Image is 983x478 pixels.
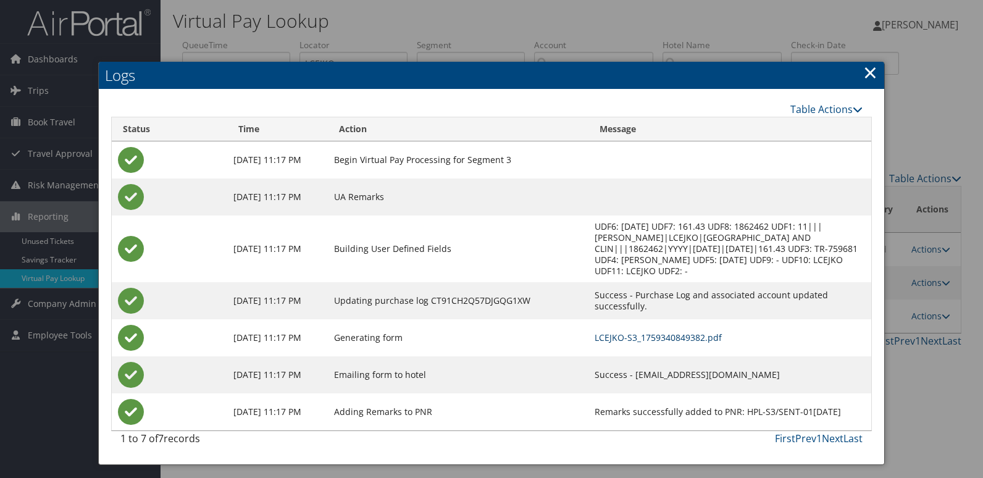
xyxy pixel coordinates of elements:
td: Begin Virtual Pay Processing for Segment 3 [328,141,588,178]
th: Time: activate to sort column ascending [227,117,328,141]
td: [DATE] 11:17 PM [227,319,328,356]
td: [DATE] 11:17 PM [227,282,328,319]
th: Message: activate to sort column ascending [588,117,871,141]
a: LCEJKO-S3_1759340849382.pdf [595,332,722,343]
td: [DATE] 11:17 PM [227,216,328,282]
a: Last [843,432,863,445]
th: Action: activate to sort column ascending [328,117,588,141]
a: Next [822,432,843,445]
a: Close [863,60,877,85]
td: Generating form [328,319,588,356]
th: Status: activate to sort column ascending [112,117,227,141]
td: UA Remarks [328,178,588,216]
td: [DATE] 11:17 PM [227,178,328,216]
td: Success - [EMAIL_ADDRESS][DOMAIN_NAME] [588,356,871,393]
td: Success - Purchase Log and associated account updated successfully. [588,282,871,319]
td: Remarks successfully added to PNR: HPL-S3/SENT-01[DATE] [588,393,871,430]
a: Prev [795,432,816,445]
td: Emailing form to hotel [328,356,588,393]
a: Table Actions [790,103,863,116]
h2: Logs [99,62,884,89]
a: 1 [816,432,822,445]
span: 7 [158,432,164,445]
td: [DATE] 11:17 PM [227,393,328,430]
td: [DATE] 11:17 PM [227,141,328,178]
td: Adding Remarks to PNR [328,393,588,430]
td: Updating purchase log CT91CH2Q57DJGQG1XW [328,282,588,319]
a: First [775,432,795,445]
td: UDF6: [DATE] UDF7: 161.43 UDF8: 1862462 UDF1: 11|||[PERSON_NAME]|LCEJKO|[GEOGRAPHIC_DATA] AND CLI... [588,216,871,282]
td: [DATE] 11:17 PM [227,356,328,393]
td: Building User Defined Fields [328,216,588,282]
div: 1 to 7 of records [120,431,292,452]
